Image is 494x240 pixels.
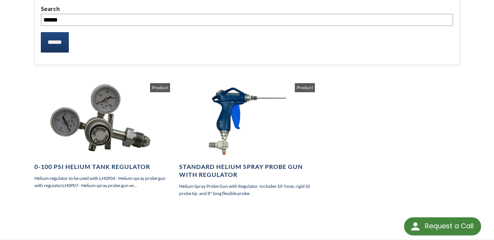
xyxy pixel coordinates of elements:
[34,163,170,171] h4: 0-100 PSI Helium Tank Regulator
[179,83,315,197] a: Standard Helium Spray Probe Gun with Regulator Helium Spray Probe Gun with Regulator. Includes 10...
[34,175,170,189] p: Helium regulator to be used with:LHSP04 - Helium spray probe gun with regulatorLHSP07 - Helium sp...
[404,217,481,235] div: Request a Call
[179,183,315,197] p: Helium Spray Probe Gun with Regulator. Includes 10' hose, rigid SS probe tip, and 8" long flexibl...
[41,4,453,14] label: Search
[34,83,170,189] a: 0-100 PSI Helium Tank Regulator Helium regulator to be used with:LHSP04 - Helium spray probe gun ...
[179,163,315,179] h4: Standard Helium Spray Probe Gun with Regulator
[425,217,474,235] div: Request a Call
[295,83,315,92] span: Product
[409,220,421,232] img: round button
[150,83,170,92] span: Product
